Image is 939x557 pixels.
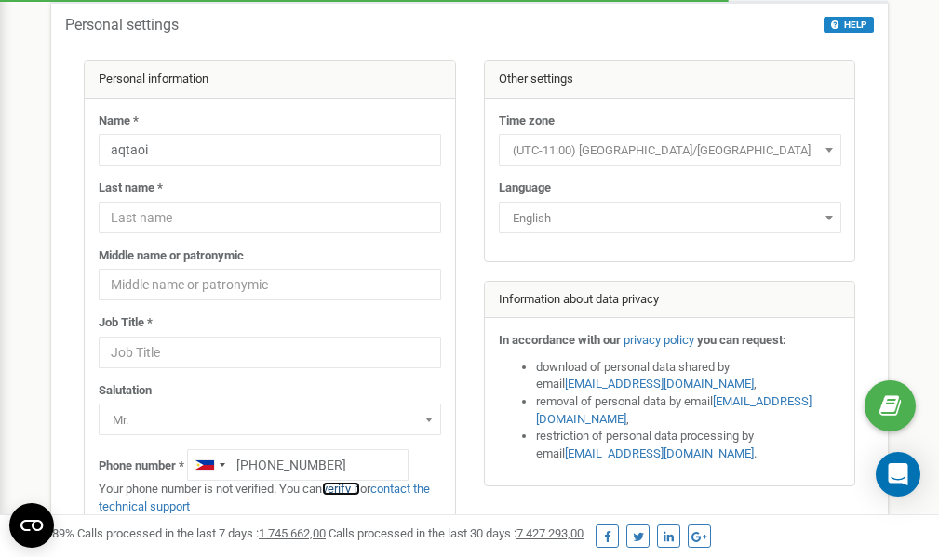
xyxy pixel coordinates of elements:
[536,394,812,426] a: [EMAIL_ADDRESS][DOMAIN_NAME]
[99,337,441,368] input: Job Title
[485,282,855,319] div: Information about data privacy
[99,134,441,166] input: Name
[329,526,584,540] span: Calls processed in the last 30 days :
[99,404,441,435] span: Mr.
[505,138,835,164] span: (UTC-11:00) Pacific/Midway
[99,269,441,300] input: Middle name or patronymic
[85,61,455,99] div: Personal information
[824,17,874,33] button: HELP
[565,377,754,391] a: [EMAIL_ADDRESS][DOMAIN_NAME]
[536,428,841,462] li: restriction of personal data processing by email .
[499,202,841,233] span: English
[876,452,920,497] div: Open Intercom Messenger
[499,333,621,347] strong: In accordance with our
[259,526,326,540] u: 1 745 662,00
[99,113,139,130] label: Name *
[536,393,841,428] li: removal of personal data by email ,
[624,333,694,347] a: privacy policy
[99,458,184,475] label: Phone number *
[99,247,244,265] label: Middle name or patronymic
[65,17,179,33] h5: Personal settings
[505,206,835,232] span: English
[322,482,360,496] a: verify it
[499,134,841,166] span: (UTC-11:00) Pacific/Midway
[485,61,855,99] div: Other settings
[9,503,54,548] button: Open CMP widget
[516,526,584,540] u: 7 427 293,00
[187,449,409,481] input: +1-800-555-55-55
[99,179,163,197] label: Last name *
[536,359,841,393] li: download of personal data shared by email ,
[499,113,555,130] label: Time zone
[105,407,435,433] span: Mr.
[99,382,152,400] label: Salutation
[499,179,551,197] label: Language
[99,481,441,515] p: Your phone number is not verified. You can or
[99,482,430,513] a: contact the technical support
[697,333,786,347] strong: you can request:
[77,526,326,540] span: Calls processed in the last 7 days :
[99,202,441,233] input: Last name
[565,446,754,460] a: [EMAIL_ADDRESS][DOMAIN_NAME]
[188,450,231,480] div: Telephone country code
[99,314,153,332] label: Job Title *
